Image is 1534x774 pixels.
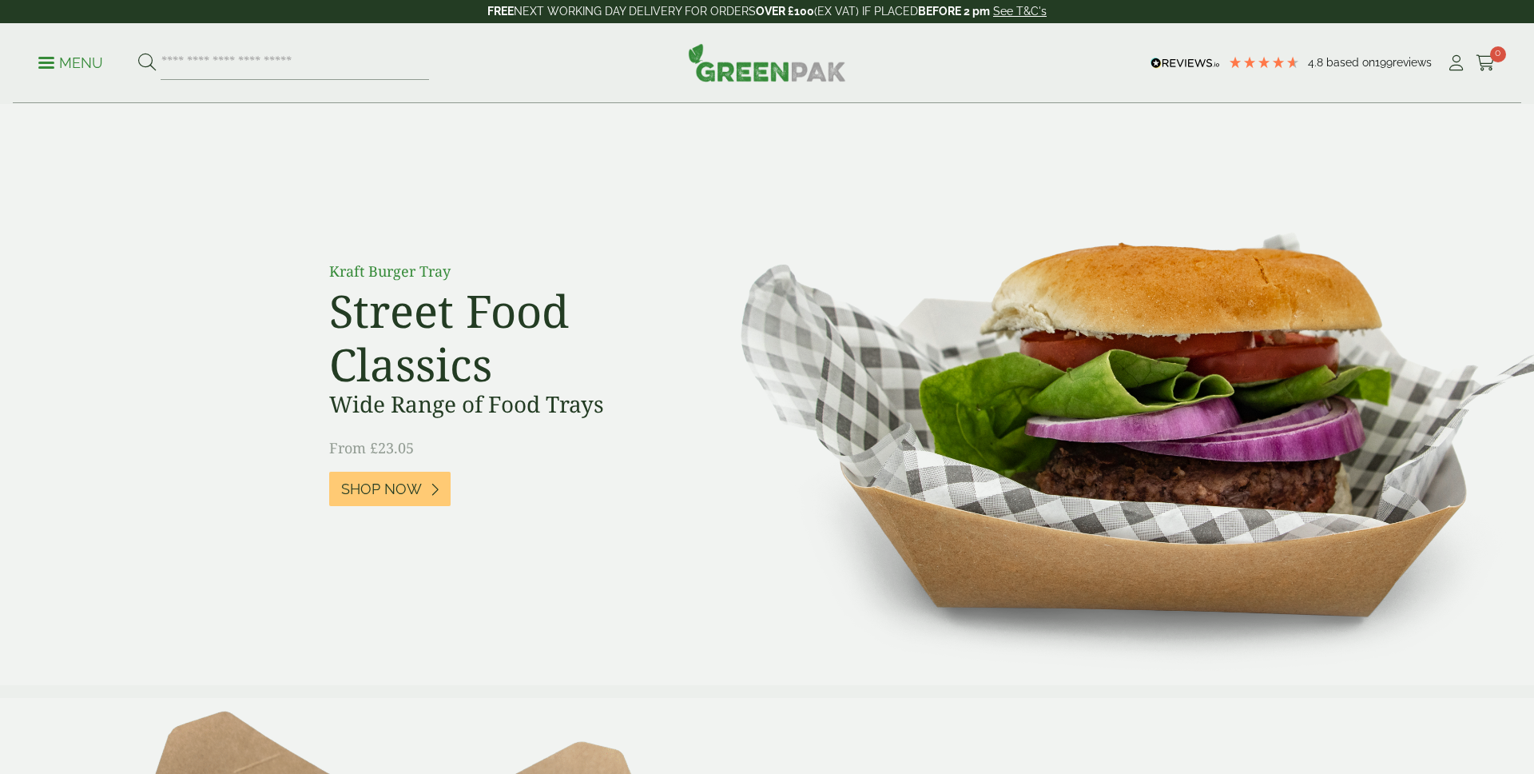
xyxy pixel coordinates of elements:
[329,438,414,457] span: From £23.05
[1375,56,1393,69] span: 199
[1150,58,1220,69] img: REVIEWS.io
[1308,56,1326,69] span: 4.8
[341,481,422,498] span: Shop Now
[1490,46,1506,62] span: 0
[329,391,689,418] h3: Wide Range of Food Trays
[38,54,103,73] p: Menu
[1326,56,1375,69] span: Based on
[329,472,451,506] a: Shop Now
[1446,55,1466,71] i: My Account
[1476,55,1496,71] i: Cart
[487,5,514,18] strong: FREE
[690,104,1534,685] img: Street Food Classics
[1476,51,1496,75] a: 0
[329,261,689,282] p: Kraft Burger Tray
[688,43,846,82] img: GreenPak Supplies
[1228,55,1300,70] div: 4.79 Stars
[918,5,990,18] strong: BEFORE 2 pm
[329,284,689,391] h2: Street Food Classics
[756,5,814,18] strong: OVER £100
[993,5,1047,18] a: See T&C's
[1393,56,1432,69] span: reviews
[38,54,103,70] a: Menu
